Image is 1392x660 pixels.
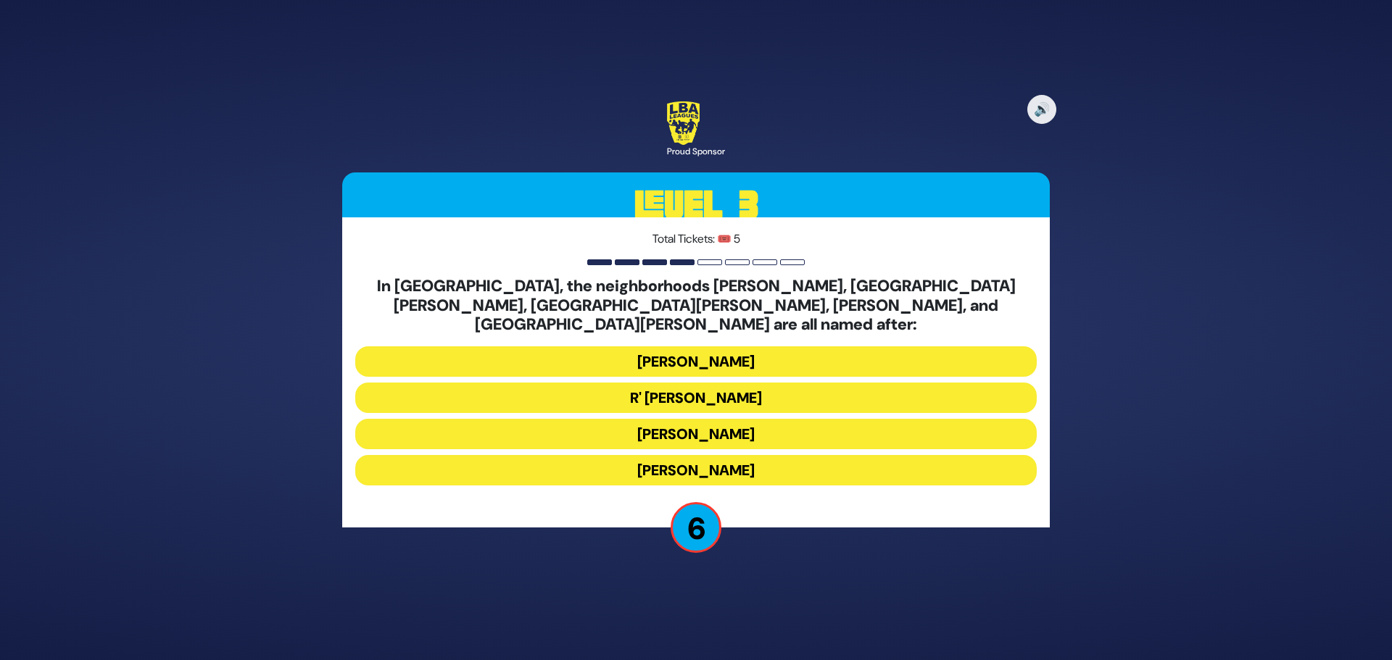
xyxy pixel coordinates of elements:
h5: In [GEOGRAPHIC_DATA], the neighborhoods [PERSON_NAME], [GEOGRAPHIC_DATA][PERSON_NAME], [GEOGRAPHI... [355,277,1037,334]
p: 6 [671,502,721,553]
p: Total Tickets: 🎟️ 5 [355,230,1037,248]
button: [PERSON_NAME] [355,346,1037,377]
img: LBA [667,101,700,145]
button: R' [PERSON_NAME] [355,383,1037,413]
button: [PERSON_NAME] [355,455,1037,485]
h3: Level 3 [342,172,1050,238]
button: [PERSON_NAME] [355,419,1037,449]
button: 🔊 [1027,95,1056,124]
div: Proud Sponsor [667,145,725,158]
